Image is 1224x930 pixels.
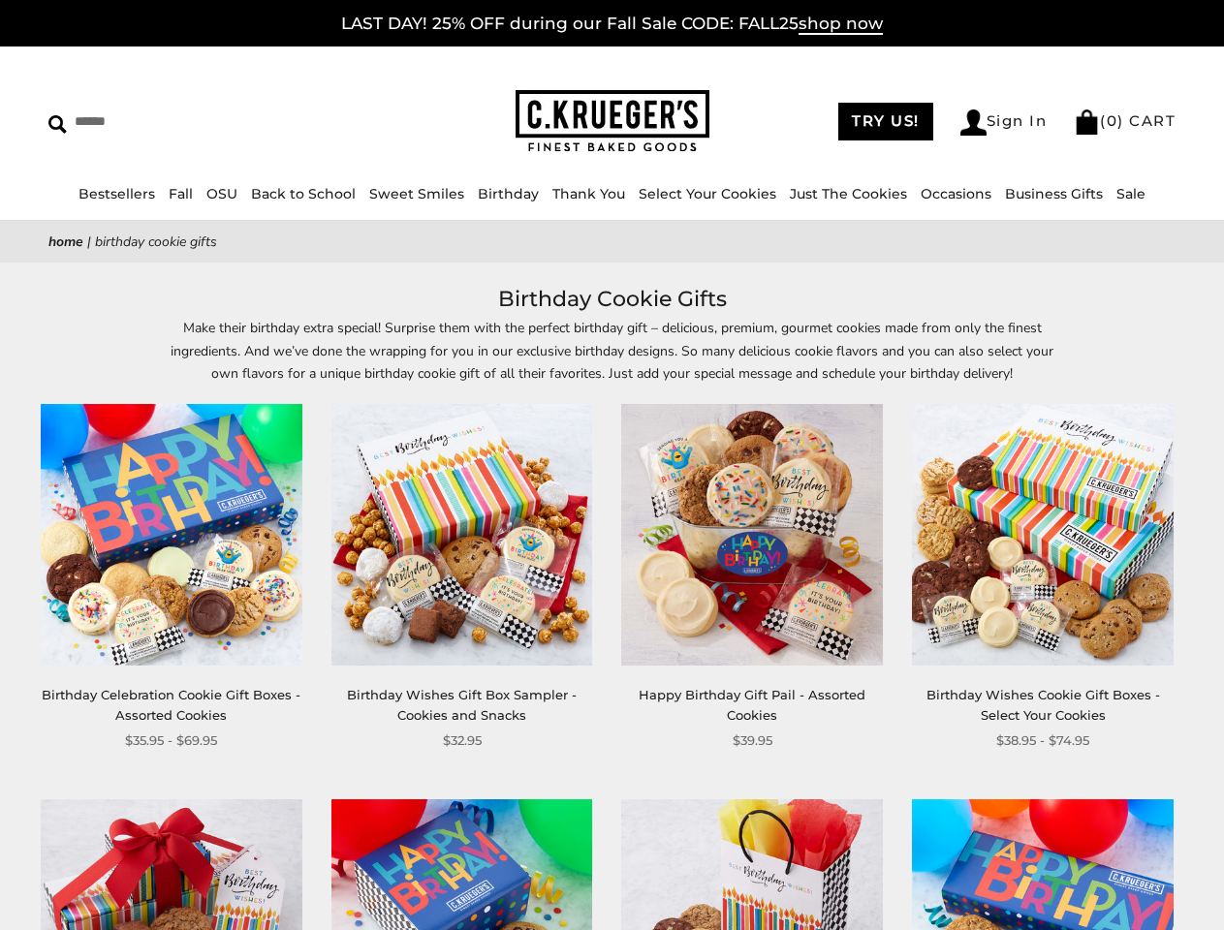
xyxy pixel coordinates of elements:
a: TRY US! [838,103,933,140]
a: Home [48,232,83,251]
a: Birthday Celebration Cookie Gift Boxes - Assorted Cookies [42,687,300,723]
span: shop now [799,14,883,35]
img: C.KRUEGER'S [516,90,709,153]
a: Fall [169,185,193,202]
a: Sweet Smiles [369,185,464,202]
a: Birthday [478,185,539,202]
a: Sign In [960,109,1048,136]
a: LAST DAY! 25% OFF during our Fall Sale CODE: FALL25shop now [341,14,883,35]
a: Occasions [921,185,991,202]
h1: Birthday Cookie Gifts [78,282,1146,317]
img: Birthday Celebration Cookie Gift Boxes - Assorted Cookies [41,404,302,666]
span: $32.95 [443,730,482,751]
a: Thank You [552,185,625,202]
a: Birthday Wishes Gift Box Sampler - Cookies and Snacks [347,687,577,723]
a: Just The Cookies [790,185,907,202]
img: Search [48,115,67,134]
a: Happy Birthday Gift Pail - Assorted Cookies [639,687,865,723]
span: | [87,232,91,251]
p: Make their birthday extra special! Surprise them with the perfect birthday gift – delicious, prem... [167,317,1058,384]
span: $35.95 - $69.95 [125,730,217,751]
img: Birthday Wishes Cookie Gift Boxes - Select Your Cookies [912,404,1174,666]
a: (0) CART [1074,111,1176,130]
img: Account [960,109,987,136]
span: 0 [1107,111,1118,130]
img: Bag [1074,109,1100,135]
span: $38.95 - $74.95 [996,730,1089,751]
input: Search [48,107,306,137]
a: Business Gifts [1005,185,1103,202]
span: Birthday Cookie Gifts [95,232,217,251]
img: Happy Birthday Gift Pail - Assorted Cookies [621,404,883,666]
a: OSU [206,185,237,202]
a: Bestsellers [78,185,155,202]
nav: breadcrumbs [48,231,1176,253]
a: Sale [1116,185,1146,202]
a: Select Your Cookies [639,185,776,202]
a: Back to School [251,185,356,202]
span: $39.95 [733,730,772,751]
a: Birthday Wishes Cookie Gift Boxes - Select Your Cookies [926,687,1160,723]
img: Birthday Wishes Gift Box Sampler - Cookies and Snacks [331,404,593,666]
